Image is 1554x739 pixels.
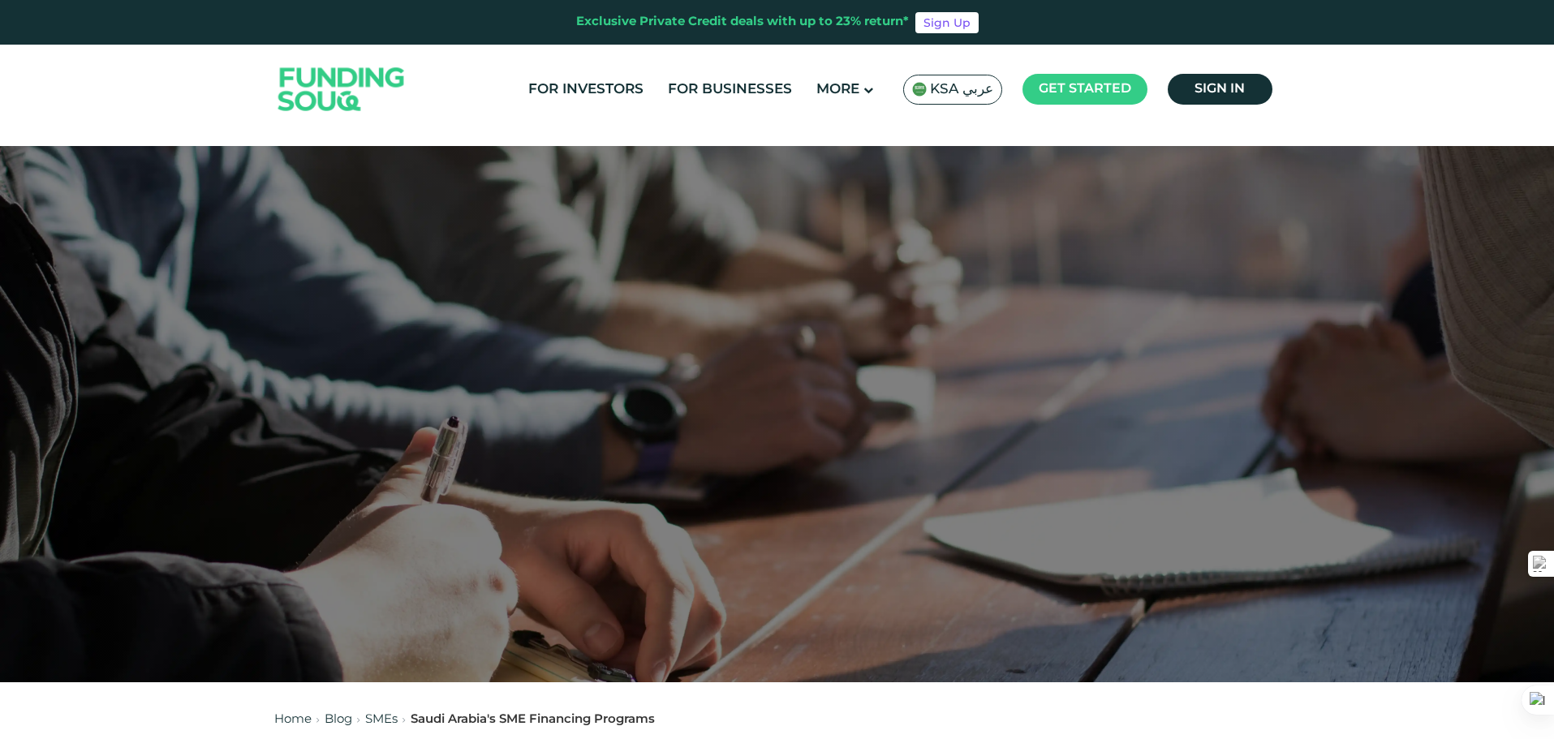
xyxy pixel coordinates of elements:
span: Get started [1039,83,1131,95]
div: Exclusive Private Credit deals with up to 23% return* [576,13,909,32]
span: KSA عربي [930,80,993,99]
a: Blog [325,714,352,725]
a: Sign in [1168,74,1272,105]
a: For Businesses [664,76,796,103]
span: More [816,83,859,97]
img: SA Flag [912,82,927,97]
div: Saudi Arabia's SME Financing Programs [411,711,655,729]
a: Home [274,714,312,725]
a: SMEs [365,714,398,725]
img: Logo [262,49,421,131]
a: Sign Up [915,12,979,33]
span: Sign in [1195,83,1245,95]
a: For Investors [524,76,648,103]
